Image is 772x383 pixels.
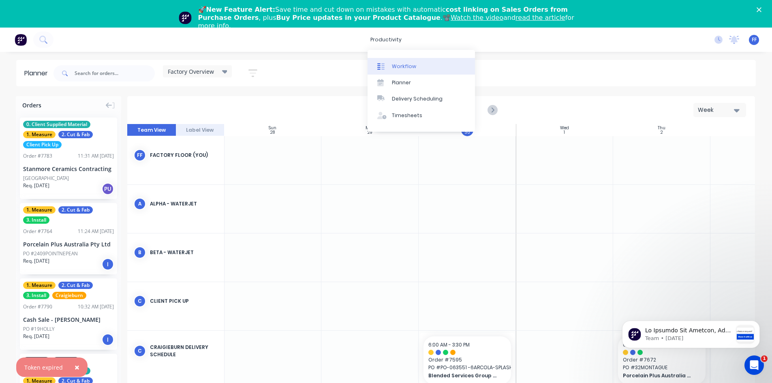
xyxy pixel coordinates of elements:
[661,131,663,135] div: 2
[428,364,506,371] span: PO # PO-063551 -6ARCOLA-SPLASHBACKS
[23,141,62,148] span: Client Pick Up
[75,362,79,373] span: ×
[23,240,114,248] div: Porcelain Plus Australia Pty Ltd
[560,126,569,131] div: Wed
[761,355,768,362] span: 1
[150,344,218,358] div: Craigieburn Delivery Schedule
[368,91,475,107] a: Delivery Scheduling
[392,112,422,119] div: Timesheets
[269,126,276,131] div: Sun
[22,101,41,109] span: Orders
[428,341,470,348] span: 6:00 AM - 3:30 PM
[623,372,693,379] span: Porcelain Plus Australia Pty Ltd
[368,131,372,135] div: 29
[366,34,406,46] div: productivity
[451,14,503,21] a: Watch the video
[368,75,475,91] a: Planner
[150,297,218,305] div: Client Pick Up
[58,206,93,214] span: 2. Cut & Fab
[610,304,772,361] iframe: Intercom notifications message
[127,124,176,136] button: Team View
[392,63,416,70] div: Workflow
[198,6,581,30] div: 🚀 Save time and cut down on mistakes with automatic , plus .📽️ and for more info.
[179,11,192,24] img: Profile image for Team
[744,355,764,375] iframe: Intercom live chat
[23,152,52,160] div: Order # 7783
[23,333,49,340] span: Req. [DATE]
[150,249,218,256] div: Beta - Waterjet
[176,124,225,136] button: Label View
[23,357,50,364] span: .STAGE 1
[658,126,665,131] div: Thu
[428,372,498,379] span: Blended Services Group Pty Ltd
[150,152,218,159] div: Factory Floor (You)
[23,121,90,128] span: 0. Client Supplied Material
[564,131,565,135] div: 1
[23,303,52,310] div: Order # 7790
[102,183,114,195] div: PU
[53,357,79,364] span: .STAGE 2
[134,345,146,357] div: C
[78,303,114,310] div: 10:32 AM [DATE]
[168,67,214,76] span: Factory Overview
[23,131,56,138] span: 1. Measure
[75,65,155,81] input: Search for orders...
[23,206,56,214] span: 1. Measure
[752,36,757,43] span: FF
[23,175,69,182] div: [GEOGRAPHIC_DATA]
[102,334,114,346] div: I
[206,6,276,13] b: New Feature Alert:
[66,357,88,377] button: Close
[52,292,86,299] span: Craigieburn
[58,131,93,138] span: 2. Cut & Fab
[270,131,275,135] div: 28
[757,7,765,12] div: Close
[693,103,746,117] button: Week
[23,228,52,235] div: Order # 7764
[24,68,52,78] div: Planner
[23,292,49,299] span: 3. Install
[368,107,475,124] a: Timesheets
[23,182,49,189] span: Req. [DATE]
[24,363,63,372] div: Token expired
[515,14,565,21] a: read the article
[134,295,146,307] div: C
[134,246,146,259] div: B
[198,6,568,21] b: cost linking on Sales Orders from Purchase Orders
[276,14,441,21] b: Buy Price updates in your Product Catalogue
[23,282,56,289] span: 1. Measure
[23,250,78,257] div: PO #2409POINTNEPEAN
[78,152,114,160] div: 11:31 AM [DATE]
[58,282,93,289] span: 2. Cut & Fab
[366,126,374,131] div: Mon
[134,198,146,210] div: A
[23,257,49,265] span: Req. [DATE]
[102,258,114,270] div: I
[23,315,114,324] div: Cash Sale - [PERSON_NAME]
[368,58,475,74] a: Workflow
[392,79,411,86] div: Planner
[23,325,54,333] div: PO #19HOLLY
[134,149,146,161] div: FF
[78,228,114,235] div: 11:24 AM [DATE]
[23,165,114,173] div: Stanmore Ceramics Contracting
[15,34,27,46] img: Factory
[464,131,470,135] div: 30
[23,216,49,224] span: 3. Install
[150,200,218,208] div: Alpha - Waterjet
[392,95,443,103] div: Delivery Scheduling
[428,356,506,364] span: Order # 7595
[623,364,701,371] span: PO # 32MONTAGUE
[698,106,735,114] div: Week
